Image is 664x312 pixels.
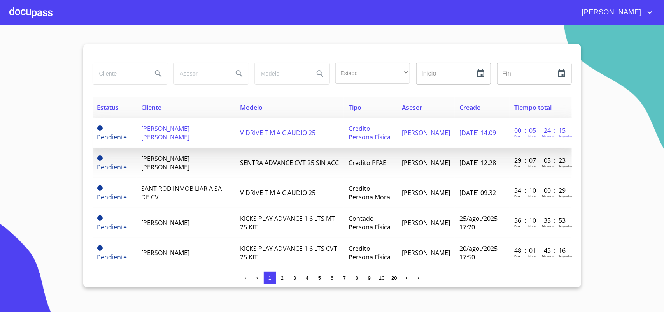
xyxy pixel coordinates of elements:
button: 6 [326,272,338,284]
span: 4 [306,275,308,281]
span: Contado Persona Física [349,214,391,231]
span: Pendiente [97,155,103,161]
span: 20 [391,275,397,281]
p: Dias [514,134,520,138]
p: Segundos [558,194,573,198]
button: Search [230,64,249,83]
p: Horas [528,254,537,258]
input: search [255,63,308,84]
span: Pendiente [97,163,127,171]
p: Minutos [542,194,554,198]
span: SANT ROD INMOBILIARIA SA DE CV [141,184,222,201]
p: Segundos [558,254,573,258]
span: Pendiente [97,133,127,141]
p: Dias [514,254,520,258]
button: account of current user [576,6,655,19]
p: 36 : 10 : 35 : 53 [514,216,567,225]
span: V DRIVE T M A C AUDIO 25 [240,129,315,137]
span: [PERSON_NAME] [402,249,450,257]
span: Tiempo total [514,103,552,112]
span: 9 [368,275,371,281]
span: [DATE] 12:28 [459,159,496,167]
span: Pendiente [97,185,103,191]
span: [DATE] 14:09 [459,129,496,137]
p: 00 : 05 : 24 : 15 [514,126,567,135]
span: 25/ago./2025 17:20 [459,214,498,231]
p: Minutos [542,224,554,228]
span: [DATE] 09:32 [459,189,496,197]
button: 9 [363,272,376,284]
p: Dias [514,224,520,228]
button: 2 [276,272,289,284]
span: Crédito PFAE [349,159,386,167]
span: Crédito Persona Moral [349,184,392,201]
p: Dias [514,194,520,198]
button: 10 [376,272,388,284]
p: Horas [528,164,537,168]
span: 2 [281,275,284,281]
span: [PERSON_NAME] [141,219,189,227]
p: Segundos [558,224,573,228]
span: SENTRA ADVANCE CVT 25 SIN ACC [240,159,339,167]
p: Minutos [542,254,554,258]
p: Segundos [558,134,573,138]
span: 6 [331,275,333,281]
span: Tipo [349,103,361,112]
input: search [93,63,146,84]
span: 20/ago./2025 17:50 [459,244,498,261]
span: Pendiente [97,215,103,221]
span: [PERSON_NAME] [402,219,450,227]
div: ​ [335,63,410,84]
span: 8 [356,275,358,281]
span: [PERSON_NAME] [141,249,189,257]
span: [PERSON_NAME] [576,6,645,19]
span: [PERSON_NAME] [PERSON_NAME] [141,154,189,171]
span: 7 [343,275,346,281]
p: Segundos [558,164,573,168]
input: search [174,63,227,84]
span: KICKS PLAY ADVANCE 1 6 LTS MT 25 KIT [240,214,335,231]
span: Modelo [240,103,263,112]
p: 48 : 01 : 43 : 16 [514,246,567,255]
p: Minutos [542,164,554,168]
span: [PERSON_NAME] [PERSON_NAME] [141,124,189,141]
span: Crédito Persona Física [349,124,391,141]
p: Minutos [542,134,554,138]
span: V DRIVE T M A C AUDIO 25 [240,189,315,197]
span: 3 [293,275,296,281]
span: 1 [268,275,271,281]
span: Pendiente [97,125,103,131]
p: 29 : 07 : 05 : 23 [514,156,567,165]
button: 4 [301,272,314,284]
p: Horas [528,134,537,138]
p: Horas [528,224,537,228]
span: Creado [459,103,481,112]
button: 20 [388,272,401,284]
span: Estatus [97,103,119,112]
span: Asesor [402,103,422,112]
span: [PERSON_NAME] [402,129,450,137]
p: Horas [528,194,537,198]
button: 8 [351,272,363,284]
button: 7 [338,272,351,284]
p: Dias [514,164,520,168]
span: 10 [379,275,384,281]
span: Pendiente [97,253,127,261]
button: Search [149,64,168,83]
span: Pendiente [97,223,127,231]
button: Search [311,64,329,83]
span: Crédito Persona Física [349,244,391,261]
button: 1 [264,272,276,284]
span: [PERSON_NAME] [402,159,450,167]
span: 5 [318,275,321,281]
span: Pendiente [97,193,127,201]
button: 3 [289,272,301,284]
button: 5 [314,272,326,284]
p: 34 : 10 : 00 : 29 [514,186,567,195]
span: Cliente [141,103,161,112]
span: Pendiente [97,245,103,251]
span: [PERSON_NAME] [402,189,450,197]
span: KICKS PLAY ADVANCE 1 6 LTS CVT 25 KIT [240,244,337,261]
